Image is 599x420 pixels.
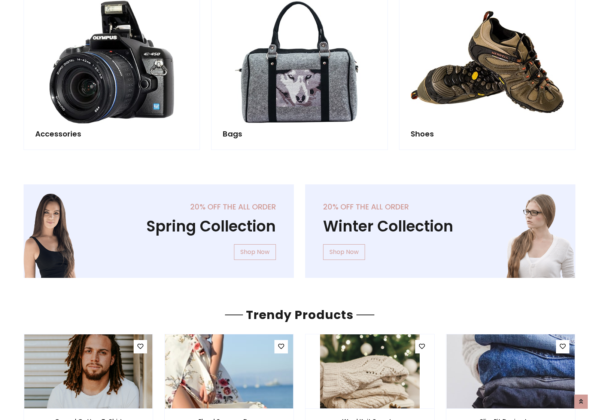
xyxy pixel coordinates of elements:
[42,217,276,235] h1: Spring Collection
[42,202,276,211] h5: 20% off the all order
[411,129,564,138] h5: Shoes
[234,244,276,260] a: Shop Now
[243,306,356,323] span: Trendy Products
[323,244,365,260] a: Shop Now
[223,129,376,138] h5: Bags
[323,202,557,211] h5: 20% off the all order
[35,129,188,138] h5: Accessories
[323,217,557,235] h1: Winter Collection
